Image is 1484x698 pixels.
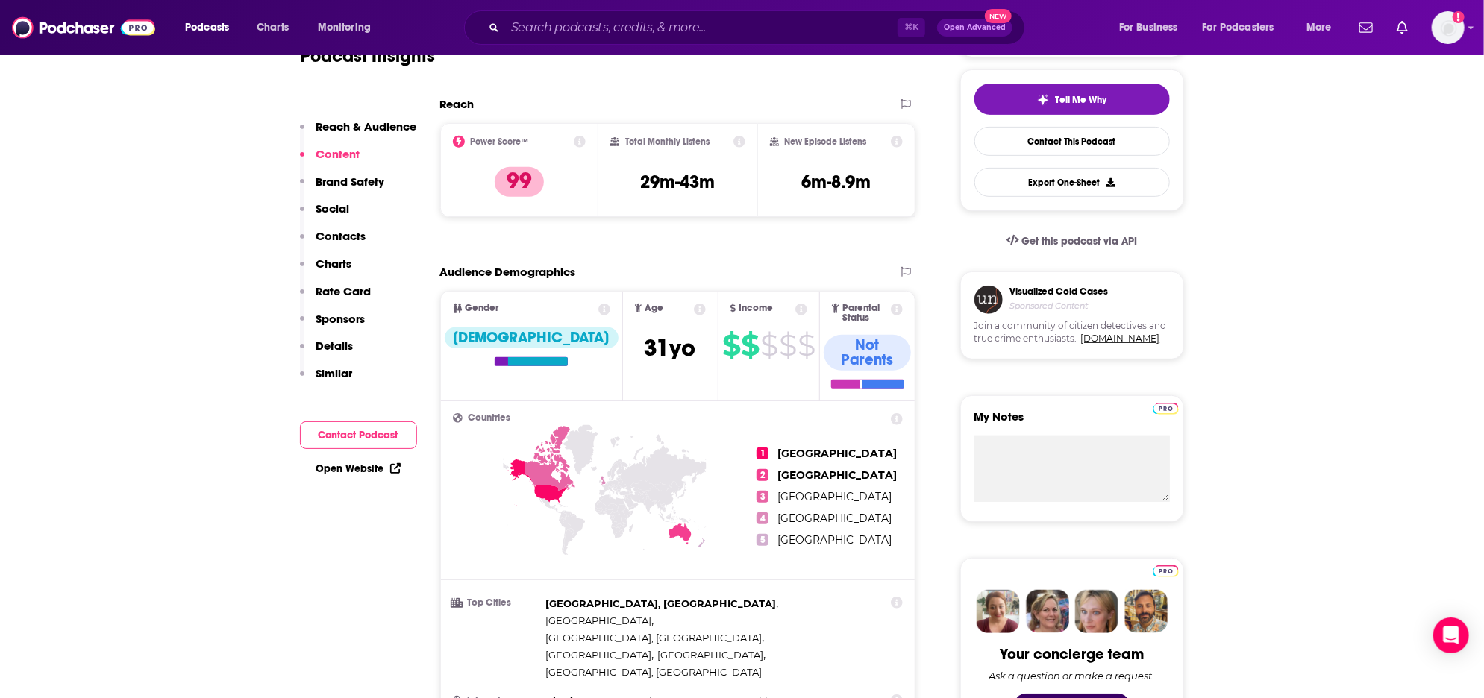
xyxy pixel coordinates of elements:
img: coldCase.18b32719.png [974,286,1003,314]
span: Logged in as rowan.sullivan [1432,11,1465,44]
p: Reach & Audience [316,119,417,133]
span: Join a community of citizen detectives and true crime enthusiasts. [974,320,1170,345]
img: Barbara Profile [1026,590,1069,633]
h2: Total Monthly Listens [625,136,710,147]
span: [GEOGRAPHIC_DATA] [777,490,892,503]
span: [GEOGRAPHIC_DATA] [546,649,652,661]
input: Search podcasts, credits, & more... [505,16,898,40]
button: Social [300,201,350,229]
p: Similar [316,366,353,380]
p: Rate Card [316,284,372,298]
button: Reach & Audience [300,119,417,147]
img: Podchaser Pro [1153,403,1179,415]
h1: Podcast Insights [301,45,436,67]
img: Podchaser Pro [1153,565,1179,577]
button: Charts [300,257,352,284]
button: Show profile menu [1432,11,1465,44]
p: Charts [316,257,352,271]
p: Details [316,339,354,353]
p: Social [316,201,350,216]
p: Sponsors [316,312,366,326]
span: $ [722,333,740,357]
div: Ask a question or make a request. [989,670,1155,682]
a: Pro website [1153,563,1179,577]
p: Brand Safety [316,174,385,189]
span: 5 [757,534,768,546]
a: Contact This Podcast [974,127,1170,156]
span: [GEOGRAPHIC_DATA] [777,468,897,482]
span: Charts [257,17,289,38]
span: Monitoring [318,17,371,38]
span: $ [742,333,760,357]
img: Jules Profile [1075,590,1118,633]
h2: Reach [440,97,475,111]
a: Show notifications dropdown [1391,15,1414,40]
span: [GEOGRAPHIC_DATA] [777,512,892,525]
div: Your concierge team [1000,645,1144,664]
button: Export One-Sheet [974,168,1170,197]
p: 99 [495,167,544,197]
span: [GEOGRAPHIC_DATA] [777,533,892,547]
span: Parental Status [842,304,889,323]
span: Tell Me Why [1055,94,1106,106]
img: Podchaser - Follow, Share and Rate Podcasts [12,13,155,42]
span: Podcasts [185,17,229,38]
button: tell me why sparkleTell Me Why [974,84,1170,115]
span: Get this podcast via API [1021,235,1137,248]
div: Search podcasts, credits, & more... [478,10,1039,45]
img: Jon Profile [1124,590,1168,633]
button: Contacts [300,229,366,257]
span: 2 [757,469,768,481]
h3: Visualized Cold Cases [1010,286,1109,298]
span: Countries [469,413,511,423]
button: Similar [300,366,353,394]
a: Show notifications dropdown [1353,15,1379,40]
button: Open AdvancedNew [937,19,1012,37]
span: 31 yo [645,333,696,362]
span: Gender [466,304,499,313]
span: Income [739,304,773,313]
h2: Audience Demographics [440,265,576,279]
img: User Profile [1432,11,1465,44]
span: [GEOGRAPHIC_DATA] [657,649,763,661]
span: , [546,647,654,664]
span: [GEOGRAPHIC_DATA], [GEOGRAPHIC_DATA] [546,597,777,609]
h3: Top Cities [453,598,540,608]
label: My Notes [974,409,1170,436]
span: , [546,595,779,612]
span: , [546,629,765,647]
button: open menu [1109,16,1197,40]
a: Get this podcast via API [995,223,1150,260]
a: Open Website [316,462,401,475]
span: , [546,612,654,629]
button: Sponsors [300,312,366,339]
h3: 6m-8.9m [802,171,871,193]
span: [GEOGRAPHIC_DATA] [777,447,897,460]
span: For Business [1119,17,1178,38]
a: Charts [247,16,298,40]
button: Brand Safety [300,174,385,202]
a: Pro website [1153,400,1179,415]
span: ⌘ K [898,18,925,37]
span: More [1306,17,1332,38]
a: [DOMAIN_NAME] [1081,333,1160,344]
a: Visualized Cold CasesSponsored ContentJoin a community of citizen detectives and true crime enthu... [960,271,1184,395]
button: Contact Podcast [300,421,417,449]
div: Open Intercom Messenger [1433,617,1469,653]
span: 1 [757,447,768,459]
span: $ [798,333,815,357]
span: $ [761,333,778,357]
span: [GEOGRAPHIC_DATA] [546,614,652,626]
button: Content [300,147,360,174]
span: [GEOGRAPHIC_DATA], [GEOGRAPHIC_DATA] [546,666,763,678]
button: open menu [1193,16,1296,40]
p: Content [316,147,360,161]
svg: Add a profile image [1453,11,1465,23]
span: , [657,647,766,664]
span: For Podcasters [1203,17,1274,38]
div: [DEMOGRAPHIC_DATA] [445,327,619,348]
h2: New Episode Listens [785,136,867,147]
span: Open Advanced [944,24,1006,31]
span: $ [780,333,797,357]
